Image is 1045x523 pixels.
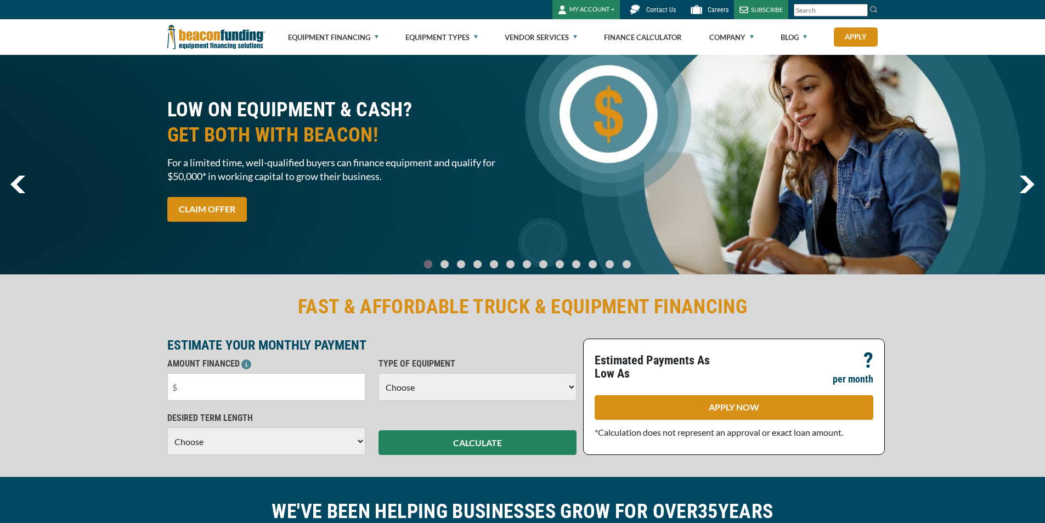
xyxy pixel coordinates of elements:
[536,260,550,269] a: Go To Slide 7
[604,20,682,55] a: Finance Calculator
[379,430,577,455] button: CALCULATE
[167,294,878,319] h2: FAST & AFFORDABLE TRUCK & EQUIPMENT FINANCING
[421,260,434,269] a: Go To Slide 0
[834,27,878,47] a: Apply
[405,20,478,55] a: Equipment Types
[505,20,577,55] a: Vendor Services
[646,6,676,14] span: Contact Us
[167,156,516,183] span: For a limited time, well-qualified buyers can finance equipment and qualify for $50,000* in worki...
[569,260,583,269] a: Go To Slide 9
[504,260,517,269] a: Go To Slide 5
[833,373,873,386] p: per month
[708,6,728,14] span: Careers
[10,176,25,193] a: previous
[167,19,265,55] img: Beacon Funding Corporation logo
[869,5,878,14] img: Search
[167,412,365,425] p: DESIRED TERM LENGTH
[167,373,365,401] input: $
[1019,176,1035,193] img: Right Navigator
[379,357,577,370] p: TYPE OF EQUIPMENT
[454,260,467,269] a: Go To Slide 2
[438,260,451,269] a: Go To Slide 1
[520,260,533,269] a: Go To Slide 6
[863,354,873,367] p: ?
[10,176,25,193] img: Left Navigator
[586,260,600,269] a: Go To Slide 10
[471,260,484,269] a: Go To Slide 3
[856,6,865,15] a: Clear search text
[794,4,868,16] input: Search
[620,260,634,269] a: Go To Slide 12
[167,197,247,222] a: CLAIM OFFER
[288,20,379,55] a: Equipment Financing
[487,260,500,269] a: Go To Slide 4
[595,427,843,437] span: *Calculation does not represent an approval or exact loan amount.
[698,500,718,523] span: 35
[167,339,577,352] p: ESTIMATE YOUR MONTHLY PAYMENT
[167,357,365,370] p: AMOUNT FINANCED
[781,20,807,55] a: Blog
[1019,176,1035,193] a: next
[167,97,516,148] h2: LOW ON EQUIPMENT & CASH?
[603,260,617,269] a: Go To Slide 11
[167,122,516,148] span: GET BOTH WITH BEACON!
[553,260,566,269] a: Go To Slide 8
[709,20,754,55] a: Company
[595,395,873,420] a: APPLY NOW
[595,354,727,380] p: Estimated Payments As Low As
